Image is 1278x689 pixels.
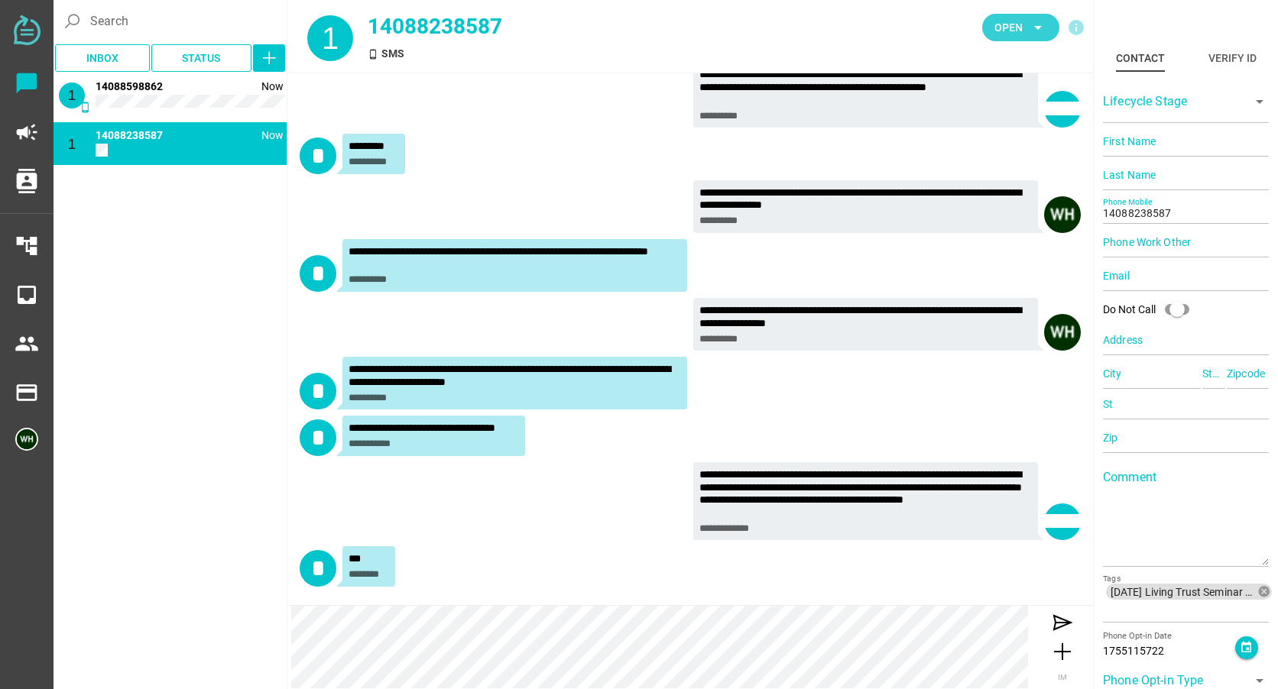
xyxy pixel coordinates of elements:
textarea: Comment [1103,476,1269,565]
i: info [1067,18,1085,37]
i: chat_bubble [15,71,39,95]
input: Phone Mobile [1103,193,1269,224]
input: [DATE] Living Trust Seminar 2 seat reminder.csvTags [1103,603,1269,621]
span: 1755115856 [261,129,284,141]
i: inbox [15,283,39,307]
button: Inbox [55,44,150,72]
i: people [15,332,39,356]
img: 5edff51079ed9903661a2266-30.png [1044,196,1081,233]
img: 5edff51079ed9903661a2266-30.png [15,428,38,451]
input: Phone Work Other [1103,227,1269,257]
div: Phone Opt-in Date [1103,630,1235,643]
i: payment [15,380,39,405]
span: 1 [68,136,76,152]
div: Verify ID [1208,49,1257,67]
span: 14088598862 [96,80,163,92]
input: State [1202,358,1225,389]
span: Status [182,49,220,67]
img: 5edff51079ed9903661a2266-30.png [1044,314,1081,351]
input: Address [1103,325,1269,355]
i: arrow_drop_down [1029,18,1047,37]
span: [DATE] Living Trust Seminar 2 seat reminder.csv [1111,585,1257,599]
i: event [1240,641,1253,654]
span: Open [994,18,1023,37]
input: City [1103,358,1201,389]
span: Inbox [86,49,118,67]
input: Zip [1103,422,1269,453]
input: Email [1103,260,1269,291]
div: 1755115722 [1103,643,1235,659]
div: SMS [368,46,741,62]
input: Zipcode [1227,358,1269,389]
span: 14088238587 [96,129,163,141]
input: Last Name [1103,160,1269,190]
i: SMS [368,49,378,60]
i: contacts [15,169,39,193]
span: 1 [322,21,339,55]
input: St [1103,389,1269,419]
div: Do Not Call [1103,294,1199,325]
i: campaign [15,120,39,144]
button: Open [982,14,1059,41]
input: First Name [1103,126,1269,157]
span: 1755115883 [261,80,284,92]
div: Contact [1116,49,1165,67]
i: arrow_drop_down [1250,92,1269,111]
span: IM [1058,673,1067,681]
i: cancel [1257,585,1271,599]
div: Do Not Call [1103,302,1156,318]
img: svg+xml;base64,PD94bWwgdmVyc2lvbj0iMS4wIiBlbmNvZGluZz0iVVRGLTgiPz4KPHN2ZyB2ZXJzaW9uPSIxLjEiIHZpZX... [14,15,41,45]
i: SMS [79,102,91,113]
div: 14088238587 [368,11,741,43]
button: Status [151,44,252,72]
i: SMS [79,150,91,162]
i: account_tree [15,234,39,258]
span: 1 [68,87,76,103]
